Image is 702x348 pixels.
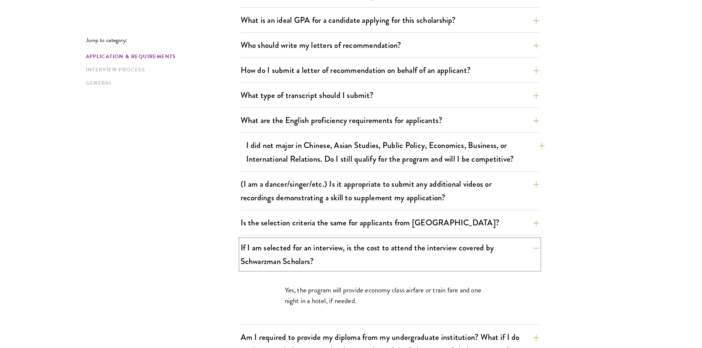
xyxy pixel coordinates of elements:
[241,176,539,206] button: (I am a dancer/singer/etc.) Is it appropriate to submit any additional videos or recordings demon...
[86,53,236,60] a: Application & Requirements
[86,66,236,74] a: Interview Process
[86,79,236,87] a: General
[241,62,539,78] button: How do I submit a letter of recommendation on behalf of an applicant?
[86,37,241,43] p: Jump to category:
[241,37,539,53] button: Who should write my letters of recommendation?
[241,214,539,231] button: Is the selection criteria the same for applicants from [GEOGRAPHIC_DATA]?
[241,112,539,129] button: What are the English proficiency requirements for applicants?
[246,137,545,167] button: I did not major in Chinese, Asian Studies, Public Policy, Economics, Business, or International R...
[241,239,539,270] button: If I am selected for an interview, is the cost to attend the interview covered by Schwarzman Scho...
[241,12,539,28] button: What is an ideal GPA for a candidate applying for this scholarship?
[241,87,539,103] button: What type of transcript should I submit?
[285,285,495,306] p: Yes, the program will provide economy class airfare or train fare and one night in a hotel, if ne...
